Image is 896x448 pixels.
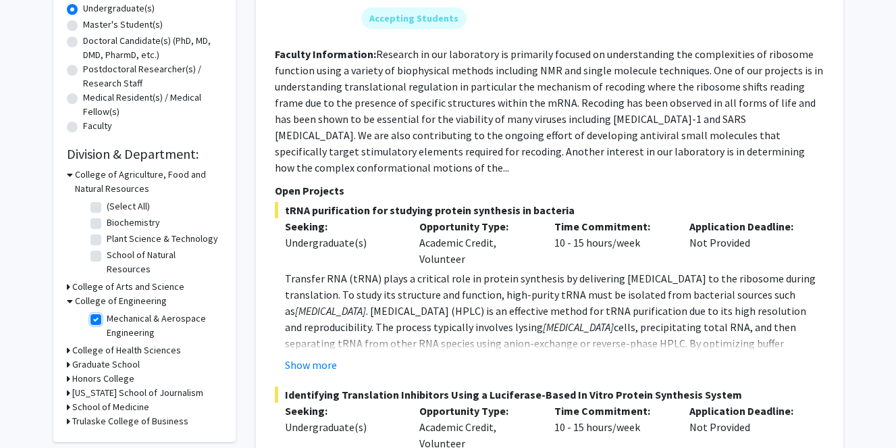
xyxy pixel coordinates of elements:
h3: Honors College [72,372,134,386]
label: Medical Resident(s) / Medical Fellow(s) [83,91,222,119]
p: Opportunity Type: [419,218,534,234]
h3: School of Medicine [72,400,149,414]
div: Academic Credit, Volunteer [409,218,544,267]
p: Opportunity Type: [419,403,534,419]
h3: College of Engineering [75,294,167,308]
em: [MEDICAL_DATA] [295,304,366,318]
h3: College of Agriculture, Food and Natural Resources [75,168,222,196]
span: . [MEDICAL_DATA] (HPLC) is an effective method for tRNA purification due to its high resolution a... [285,304,806,334]
label: Doctoral Candidate(s) (PhD, MD, DMD, PharmD, etc.) [83,34,222,62]
p: Application Deadline: [689,403,804,419]
button: Show more [285,357,337,373]
label: School of Natural Resources [107,248,219,276]
h3: Trulaske College of Business [72,414,188,428]
p: Seeking: [285,403,400,419]
h3: Graduate School [72,357,140,372]
p: Time Commitment: [554,218,669,234]
label: Plant Science & Technology [107,232,218,246]
span: tRNA purification for studying protein synthesis in bacteria [275,202,824,218]
div: Undergraduate(s) [285,419,400,435]
span: Transfer RNA (tRNA) plays a critical role in protein synthesis by delivering [MEDICAL_DATA] to th... [285,272,816,318]
mat-chip: Accepting Students [361,7,467,29]
fg-read-more: Research in our laboratory is primarily focused on understanding the complexities of ribosome fun... [275,47,823,174]
label: Faculty [83,119,112,133]
label: Master's Student(s) [83,18,163,32]
label: Biochemistry [107,216,160,230]
iframe: Chat [10,387,57,438]
label: Mechanical & Aerospace Engineering [107,312,219,340]
div: Not Provided [679,218,814,267]
p: Seeking: [285,218,400,234]
em: [MEDICAL_DATA] [543,320,614,334]
div: Undergraduate(s) [285,234,400,251]
label: (Select All) [107,199,150,214]
p: Open Projects [275,182,824,199]
p: Time Commitment: [554,403,669,419]
h3: College of Health Sciences [72,343,181,357]
div: 10 - 15 hours/week [544,218,679,267]
label: Postdoctoral Researcher(s) / Research Staff [83,62,222,91]
span: Identifying Translation Inhibitors Using a Luciferase-Based In Vitro Protein Synthesis System [275,387,824,403]
h3: [US_STATE] School of Journalism [72,386,203,400]
h3: College of Arts and Science [72,280,184,294]
b: Faculty Information: [275,47,376,61]
label: Undergraduate(s) [83,1,155,16]
h2: Division & Department: [67,146,222,162]
p: Application Deadline: [689,218,804,234]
